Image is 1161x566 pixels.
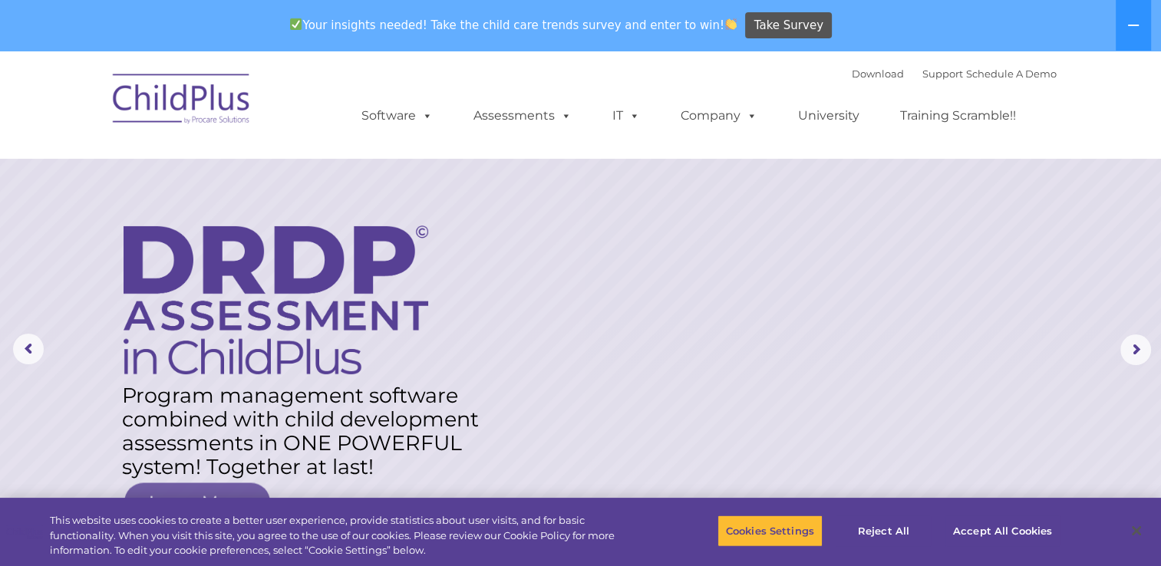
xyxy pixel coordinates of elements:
button: Close [1120,514,1153,548]
a: Learn More [124,482,270,522]
a: University [783,100,875,131]
a: Download [852,67,904,80]
button: Accept All Cookies [945,515,1060,547]
font: | [852,67,1057,80]
div: This website uses cookies to create a better user experience, provide statistics about user visit... [50,513,638,558]
span: Your insights needed! Take the child care trends survey and enter to win! [284,10,744,40]
a: Take Survey [745,12,832,39]
a: Company [665,100,773,131]
a: Support [922,67,963,80]
a: Software [346,100,448,131]
img: DRDP Assessment in ChildPlus [124,225,428,374]
rs-layer: Program management software combined with child development assessments in ONE POWERFUL system! T... [122,383,493,479]
button: Reject All [836,515,932,547]
img: ✅ [290,18,302,30]
img: 👏 [725,18,737,30]
img: ChildPlus by Procare Solutions [105,63,259,140]
a: IT [597,100,655,131]
span: Take Survey [754,12,823,39]
a: Assessments [458,100,587,131]
span: Phone number [213,164,279,176]
button: Cookies Settings [717,515,823,547]
a: Training Scramble!! [885,100,1031,131]
a: Schedule A Demo [966,67,1057,80]
span: Last name [213,101,260,113]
